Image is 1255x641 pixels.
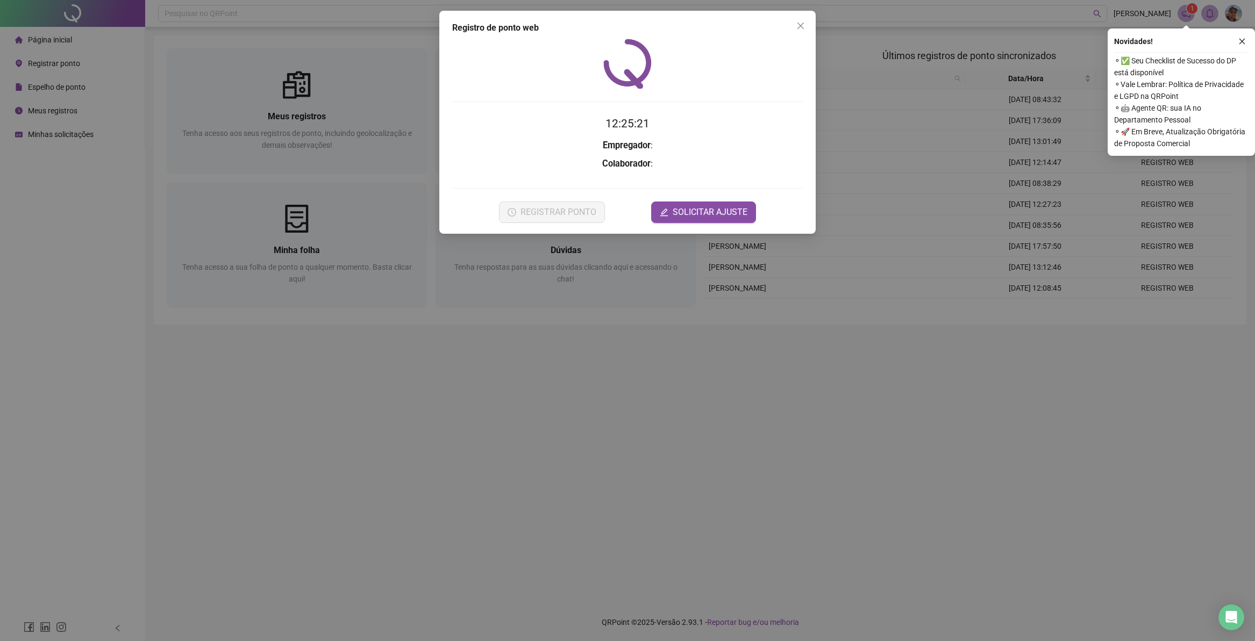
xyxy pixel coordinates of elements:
[605,117,650,130] time: 12:25:21
[792,17,809,34] button: Close
[1238,38,1246,45] span: close
[796,21,805,30] span: close
[1114,78,1249,102] span: ⚬ Vale Lembrar: Política de Privacidade e LGPD na QRPoint
[452,157,803,171] h3: :
[452,21,803,34] div: Registro de ponto web
[673,206,747,219] span: SOLICITAR AJUSTE
[1114,35,1153,47] span: Novidades !
[499,201,605,223] button: REGISTRAR PONTO
[1114,55,1249,78] span: ⚬ ✅ Seu Checklist de Sucesso do DP está disponível
[1114,102,1249,126] span: ⚬ 🤖 Agente QR: sua IA no Departamento Pessoal
[651,201,756,223] button: editSOLICITAR AJUSTE
[602,159,651,169] strong: Colaborador
[603,140,651,150] strong: Empregador
[1114,126,1249,149] span: ⚬ 🚀 Em Breve, Atualização Obrigatória de Proposta Comercial
[660,208,668,217] span: edit
[1218,604,1244,630] div: Open Intercom Messenger
[452,139,803,153] h3: :
[603,39,652,89] img: QRPoint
